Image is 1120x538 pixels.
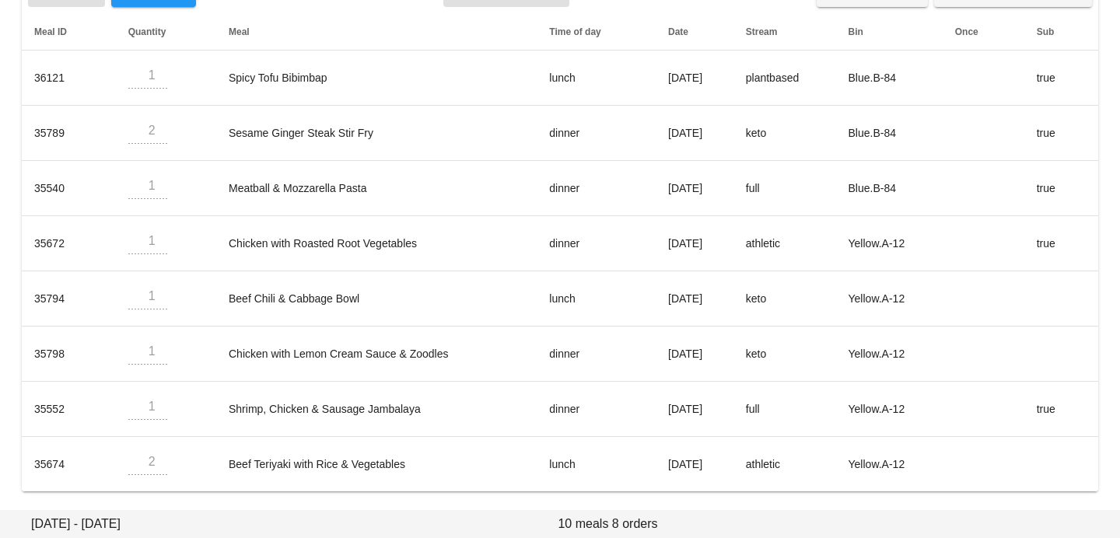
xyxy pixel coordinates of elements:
[1037,26,1055,37] span: Sub
[216,382,537,437] td: Shrimp, Chicken & Sausage Jambalaya
[1024,51,1098,106] td: true
[216,161,537,216] td: Meatball & Mozzarella Pasta
[549,26,600,37] span: Time of day
[746,26,778,37] span: Stream
[537,51,656,106] td: lunch
[216,271,537,327] td: Beef Chili & Cabbage Bowl
[537,13,656,51] th: Time of day: Not sorted. Activate to sort ascending.
[656,106,733,161] td: [DATE]
[836,106,943,161] td: Blue.B-84
[733,161,836,216] td: full
[733,437,836,491] td: athletic
[656,271,733,327] td: [DATE]
[229,26,250,37] span: Meal
[216,327,537,382] td: Chicken with Lemon Cream Sauce & Zoodles
[128,26,166,37] span: Quantity
[656,327,733,382] td: [DATE]
[1024,161,1098,216] td: true
[22,327,116,382] td: 35798
[537,106,656,161] td: dinner
[22,216,116,271] td: 35672
[836,161,943,216] td: Blue.B-84
[733,327,836,382] td: keto
[537,216,656,271] td: dinner
[537,327,656,382] td: dinner
[1024,13,1098,51] th: Sub: Not sorted. Activate to sort ascending.
[1024,216,1098,271] td: true
[836,13,943,51] th: Bin: Not sorted. Activate to sort ascending.
[836,437,943,491] td: Yellow.A-12
[849,26,863,37] span: Bin
[1024,382,1098,437] td: true
[216,106,537,161] td: Sesame Ginger Steak Stir Fry
[836,327,943,382] td: Yellow.A-12
[22,382,116,437] td: 35552
[216,437,537,491] td: Beef Teriyaki with Rice & Vegetables
[656,437,733,491] td: [DATE]
[22,161,116,216] td: 35540
[216,13,537,51] th: Meal: Not sorted. Activate to sort ascending.
[22,271,116,327] td: 35794
[537,382,656,437] td: dinner
[22,106,116,161] td: 35789
[733,271,836,327] td: keto
[34,26,67,37] span: Meal ID
[537,161,656,216] td: dinner
[22,13,116,51] th: Meal ID: Not sorted. Activate to sort ascending.
[836,382,943,437] td: Yellow.A-12
[22,51,116,106] td: 36121
[656,216,733,271] td: [DATE]
[836,271,943,327] td: Yellow.A-12
[733,106,836,161] td: keto
[656,51,733,106] td: [DATE]
[836,51,943,106] td: Blue.B-84
[733,216,836,271] td: athletic
[216,216,537,271] td: Chicken with Roasted Root Vegetables
[656,382,733,437] td: [DATE]
[116,13,216,51] th: Quantity: Not sorted. Activate to sort ascending.
[733,13,836,51] th: Stream: Not sorted. Activate to sort ascending.
[733,382,836,437] td: full
[955,26,978,37] span: Once
[1024,106,1098,161] td: true
[537,271,656,327] td: lunch
[943,13,1024,51] th: Once: Not sorted. Activate to sort ascending.
[656,13,733,51] th: Date: Not sorted. Activate to sort ascending.
[656,161,733,216] td: [DATE]
[537,437,656,491] td: lunch
[733,51,836,106] td: plantbased
[668,26,688,37] span: Date
[216,51,537,106] td: Spicy Tofu Bibimbap
[22,437,116,491] td: 35674
[836,216,943,271] td: Yellow.A-12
